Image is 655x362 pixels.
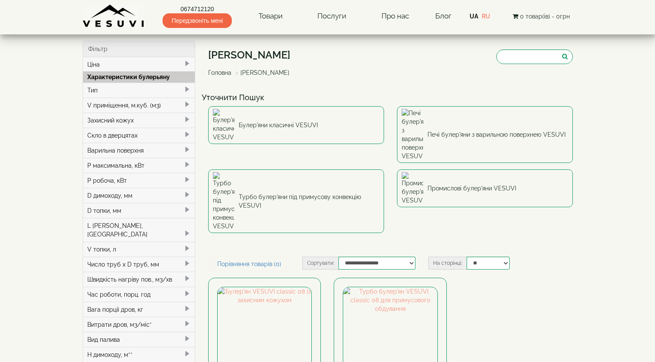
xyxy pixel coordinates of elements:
div: Тип [83,83,195,98]
div: Варильна поверхня [83,143,195,158]
a: Послуги [309,6,355,26]
a: Товари [250,6,291,26]
div: L [PERSON_NAME], [GEOGRAPHIC_DATA] [83,218,195,242]
a: Турбо булер'яни під примусову конвекцію VESUVI Турбо булер'яни під примусову конвекцію VESUVI [208,169,384,233]
label: На сторінці: [428,257,467,270]
div: Вид палива [83,332,195,347]
a: RU [482,13,490,20]
img: Промислові булер'яни VESUVI [402,172,423,205]
img: Завод VESUVI [83,4,145,28]
a: Булер'яни класичні VESUVI Булер'яни класичні VESUVI [208,106,384,144]
h4: Уточнити Пошук [202,93,579,102]
div: Фільтр [83,41,195,57]
a: UA [470,13,478,20]
div: Час роботи, порц. год [83,287,195,302]
div: Скло в дверцятах [83,128,195,143]
img: Булер'яни класичні VESUVI [213,109,234,141]
div: V приміщення, м.куб. (м3) [83,98,195,113]
span: 0 товар(ів) - 0грн [520,13,570,20]
h1: [PERSON_NAME] [208,49,296,61]
li: [PERSON_NAME] [233,68,289,77]
div: Вага порції дров, кг [83,302,195,317]
label: Сортувати: [302,257,338,270]
div: P робоча, кВт [83,173,195,188]
div: Захисний кожух [83,113,195,128]
div: P максимальна, кВт [83,158,195,173]
img: Печі булер'яни з варильною поверхнею VESUVI [402,109,423,160]
a: 0674712120 [163,5,232,13]
span: Передзвоніть мені [163,13,232,28]
div: Ціна [83,57,195,72]
div: Число труб x D труб, мм [83,257,195,272]
a: Промислові булер'яни VESUVI Промислові булер'яни VESUVI [397,169,573,207]
a: Головна [208,69,231,76]
div: Витрати дров, м3/міс* [83,317,195,332]
button: 0 товар(ів) - 0грн [510,12,572,21]
div: V топки, л [83,242,195,257]
a: Порівняння товарів (0) [208,257,290,271]
div: Характеристики булерьяну [83,71,195,83]
a: Печі булер'яни з варильною поверхнею VESUVI Печі булер'яни з варильною поверхнею VESUVI [397,106,573,163]
div: D топки, мм [83,203,195,218]
div: D димоходу, мм [83,188,195,203]
img: Турбо булер'яни під примусову конвекцію VESUVI [213,172,234,230]
a: Про нас [373,6,418,26]
div: H димоходу, м** [83,347,195,362]
a: Блог [435,12,452,20]
div: Швидкість нагріву пов., м3/хв [83,272,195,287]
